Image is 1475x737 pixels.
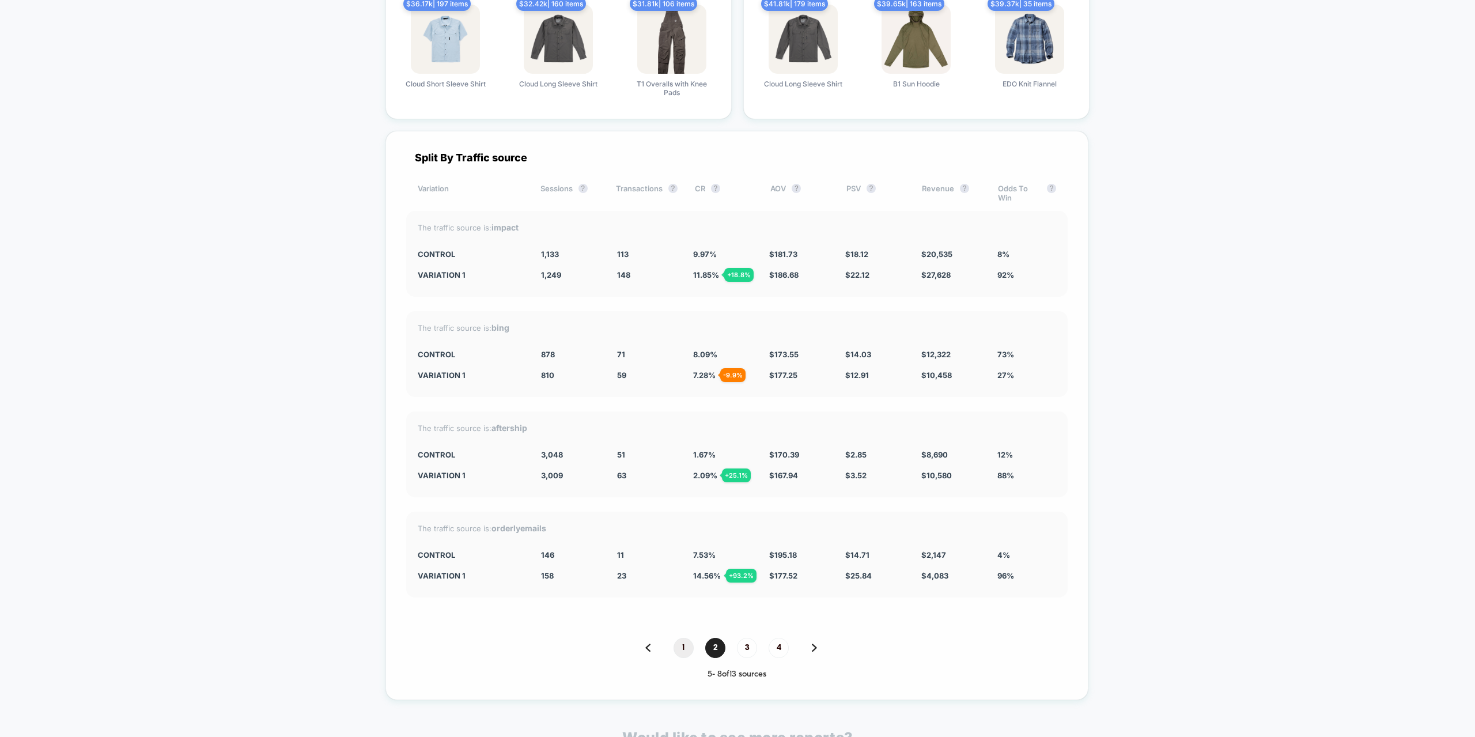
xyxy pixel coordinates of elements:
[997,350,1056,359] div: 73%
[491,222,519,232] strong: impact
[629,80,715,99] span: T1 Overalls with Knee Pads
[418,250,524,259] div: CONTROL
[418,270,524,279] div: Variation 1
[541,250,559,259] span: 1,133
[541,571,554,580] span: 158
[845,350,871,359] span: $ 14.03
[921,471,952,480] span: $ 10,580
[867,184,876,193] button: ?
[726,569,757,583] div: + 93.2 %
[921,571,948,580] span: $ 4,083
[693,250,717,259] span: 9.97 %
[769,270,799,279] span: $ 186.68
[845,571,872,580] span: $ 25.84
[418,184,523,202] div: Variation
[693,270,719,279] span: 11.85 %
[792,184,801,193] button: ?
[845,250,868,259] span: $ 18.12
[720,368,746,382] div: - 9.9 %
[491,523,546,533] strong: orderlyemails
[711,184,720,193] button: ?
[724,268,754,282] div: + 18.8 %
[418,323,1056,332] div: The traffic source is:
[406,670,1068,679] div: 5 - 8 of 13 sources
[845,450,867,459] span: $ 2.85
[617,371,626,380] span: 59
[997,450,1056,459] div: 12%
[418,450,524,459] div: CONTROL
[540,184,599,202] div: Sessions
[997,550,1056,560] div: 4%
[519,80,597,99] span: Cloud Long Sleeve Shirt
[997,270,1056,279] div: 92%
[617,471,626,480] span: 63
[764,80,842,99] span: Cloud Long Sleeve Shirt
[418,371,524,380] div: Variation 1
[997,371,1056,380] div: 27%
[693,471,717,480] span: 2.09 %
[418,571,524,580] div: Variation 1
[995,5,1064,74] img: produt
[418,222,1056,232] div: The traffic source is:
[541,371,554,380] span: 810
[418,350,524,359] div: CONTROL
[812,644,817,652] img: pagination forward
[845,270,869,279] span: $ 22.12
[769,250,797,259] span: $ 181.73
[769,371,797,380] span: $ 177.25
[617,270,630,279] span: 148
[769,350,799,359] span: $ 173.55
[617,250,629,259] span: 113
[921,250,952,259] span: $ 20,535
[845,371,869,380] span: $ 12.91
[411,5,480,74] img: produt
[616,184,678,202] div: Transactions
[997,250,1056,259] div: 8%
[921,270,951,279] span: $ 27,628
[1003,80,1057,99] span: EDO Knit Flannel
[693,550,716,560] span: 7.53 %
[617,350,625,359] span: 71
[770,184,829,202] div: AOV
[693,571,721,580] span: 14.56 %
[695,184,753,202] div: CR
[491,423,527,433] strong: aftership
[418,471,524,480] div: Variation 1
[617,450,625,459] span: 51
[846,184,905,202] div: PSV
[998,184,1056,202] div: Odds To Win
[722,468,751,482] div: + 25.1 %
[769,471,798,480] span: $ 167.94
[921,450,948,459] span: $ 8,690
[845,471,867,480] span: $ 3.52
[922,184,980,202] div: Revenue
[668,184,678,193] button: ?
[705,638,725,658] span: 2
[1047,184,1056,193] button: ?
[997,571,1056,580] div: 96%
[893,80,940,99] span: B1 Sun Hoodie
[541,471,563,480] span: 3,009
[524,5,593,74] img: produt
[491,323,509,332] strong: bing
[693,450,716,459] span: 1.67 %
[769,5,838,74] img: produt
[578,184,588,193] button: ?
[541,350,555,359] span: 878
[693,371,716,380] span: 7.28 %
[617,571,626,580] span: 23
[418,523,1056,533] div: The traffic source is:
[541,450,563,459] span: 3,048
[921,350,951,359] span: $ 12,322
[737,638,757,658] span: 3
[406,80,486,99] span: Cloud Short Sleeve Shirt
[960,184,969,193] button: ?
[997,471,1056,480] div: 88%
[845,550,869,560] span: $ 14.71
[645,644,650,652] img: pagination back
[693,350,717,359] span: 8.09 %
[882,5,951,74] img: produt
[921,550,946,560] span: $ 2,147
[769,550,797,560] span: $ 195.18
[541,270,561,279] span: 1,249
